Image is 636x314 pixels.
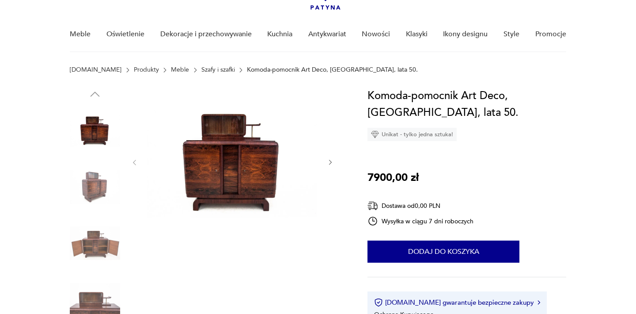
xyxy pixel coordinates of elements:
[367,200,473,211] div: Dostawa od 0,00 PLN
[374,298,383,307] img: Ikona certyfikatu
[371,130,379,138] img: Ikona diamentu
[247,66,418,73] p: Komoda-pomocnik Art Deco, [GEOGRAPHIC_DATA], lata 50.
[106,17,144,51] a: Oświetlenie
[70,17,91,51] a: Meble
[367,216,473,226] div: Wysyłka w ciągu 7 dni roboczych
[367,200,378,211] img: Ikona dostawy
[362,17,390,51] a: Nowości
[367,128,457,141] div: Unikat - tylko jedna sztuka!
[201,66,235,73] a: Szafy i szafki
[538,300,540,305] img: Ikona strzałki w prawo
[374,298,540,307] button: [DOMAIN_NAME] gwarantuje bezpieczne zakupy
[308,17,346,51] a: Antykwariat
[503,17,519,51] a: Style
[134,66,159,73] a: Produkty
[160,17,252,51] a: Dekoracje i przechowywanie
[171,66,189,73] a: Meble
[406,17,428,51] a: Klasyki
[367,88,566,121] h1: Komoda-pomocnik Art Deco, [GEOGRAPHIC_DATA], lata 50.
[367,169,419,186] p: 7900,00 zł
[70,66,121,73] a: [DOMAIN_NAME]
[535,17,566,51] a: Promocje
[367,241,519,263] button: Dodaj do koszyka
[70,218,120,268] img: Zdjęcie produktu Komoda-pomocnik Art Deco, Polska, lata 50.
[70,162,120,212] img: Zdjęcie produktu Komoda-pomocnik Art Deco, Polska, lata 50.
[267,17,292,51] a: Kuchnia
[70,105,120,156] img: Zdjęcie produktu Komoda-pomocnik Art Deco, Polska, lata 50.
[443,17,488,51] a: Ikony designu
[147,88,318,236] img: Zdjęcie produktu Komoda-pomocnik Art Deco, Polska, lata 50.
